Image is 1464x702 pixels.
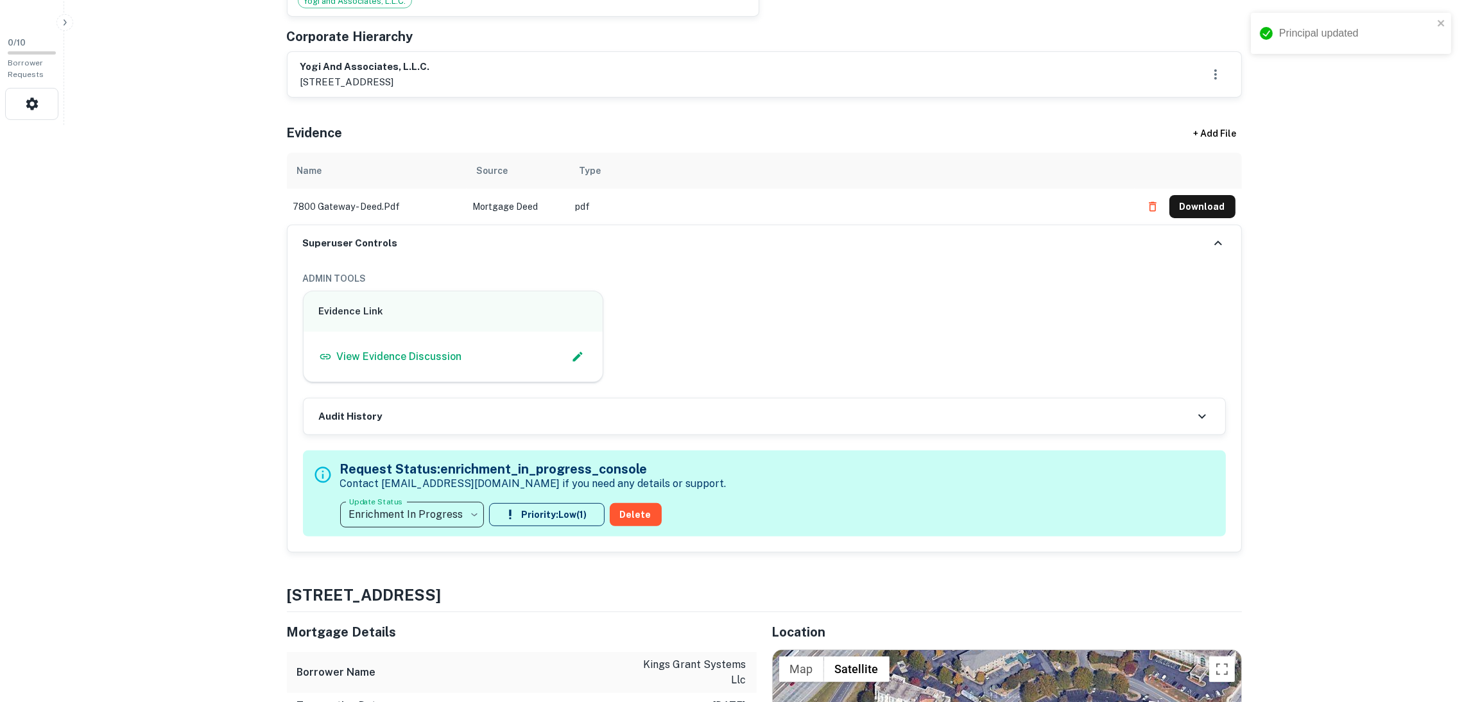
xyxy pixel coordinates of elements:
th: Name [287,153,467,189]
button: Edit Slack Link [568,347,587,366]
button: Toggle fullscreen view [1209,656,1235,682]
p: View Evidence Discussion [337,349,462,364]
a: View Evidence Discussion [319,349,462,364]
div: Name [297,163,322,178]
button: Priority:Low(1) [489,503,605,526]
div: Enrichment In Progress [340,497,484,533]
td: Mortgage Deed [467,189,569,225]
div: + Add File [1170,122,1260,145]
h5: Mortgage Details [287,622,757,642]
h6: Borrower Name [297,665,376,680]
th: Type [569,153,1135,189]
td: 7800 gateway - deed.pdf [287,189,467,225]
h5: Corporate Hierarchy [287,27,413,46]
span: Borrower Requests [8,58,44,79]
p: Contact [EMAIL_ADDRESS][DOMAIN_NAME] if you need any details or support. [340,476,727,492]
button: Show street map [779,656,824,682]
button: Delete file [1141,196,1164,217]
th: Source [467,153,569,189]
p: kings grant systems llc [631,657,746,688]
div: Principal updated [1279,26,1433,41]
h6: Audit History [319,409,383,424]
iframe: Chat Widget [1400,599,1464,661]
h6: yogi and associates, l.l.c. [300,60,430,74]
h4: [STREET_ADDRESS] [287,583,1242,606]
label: Update Status [349,496,402,507]
h5: Evidence [287,123,343,142]
span: 0 / 10 [8,38,26,47]
h6: Superuser Controls [303,236,398,251]
button: Delete [610,503,662,526]
h6: Evidence Link [319,304,588,319]
h5: Location [772,622,1242,642]
p: [STREET_ADDRESS] [300,74,430,90]
button: Show satellite imagery [824,656,890,682]
div: Type [580,163,601,178]
button: Download [1169,195,1236,218]
div: Source [477,163,508,178]
h5: Request Status: enrichment_in_progress_console [340,459,727,479]
div: scrollable content [287,153,1242,225]
button: close [1437,18,1446,30]
td: pdf [569,189,1135,225]
h6: ADMIN TOOLS [303,271,1226,286]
